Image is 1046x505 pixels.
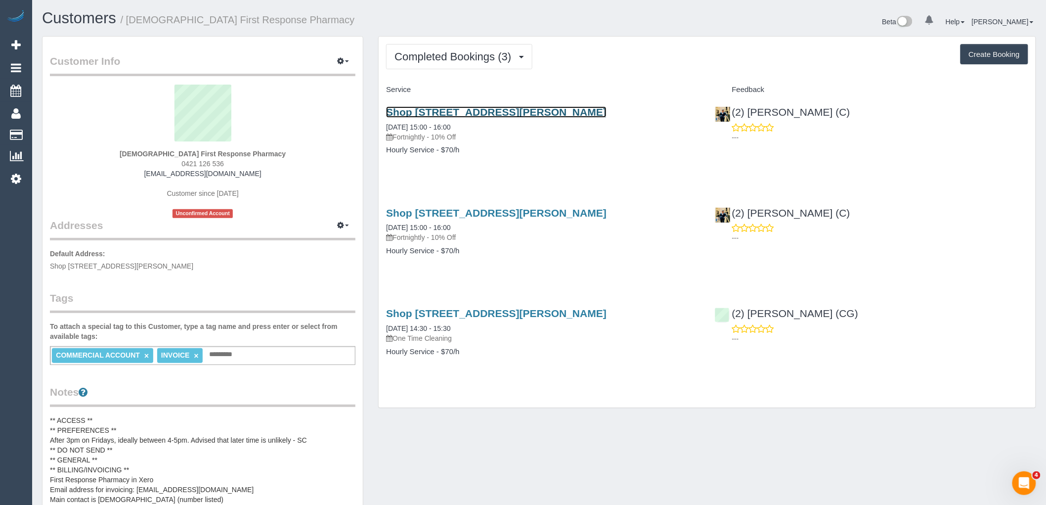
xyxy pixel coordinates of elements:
span: Completed Bookings (3) [394,50,516,63]
span: Unconfirmed Account [173,209,233,218]
p: --- [732,233,1028,243]
legend: Customer Info [50,54,355,76]
a: Shop [STREET_ADDRESS][PERSON_NAME] [386,207,607,219]
a: [DATE] 15:00 - 16:00 [386,123,450,131]
a: [PERSON_NAME] [972,18,1034,26]
span: 0421 126 536 [181,160,224,168]
span: INVOICE [161,351,190,359]
legend: Notes [50,385,355,407]
span: Customer since [DATE] [167,189,239,197]
a: Customers [42,9,116,27]
h4: Hourly Service - $70/h [386,348,699,356]
img: Automaid Logo [6,10,26,24]
a: (2) [PERSON_NAME] (C) [715,106,850,118]
a: Shop [STREET_ADDRESS][PERSON_NAME] [386,308,607,319]
h4: Service [386,86,699,94]
p: Fortnightly - 10% Off [386,232,699,242]
a: Shop [STREET_ADDRESS][PERSON_NAME] [386,106,607,118]
a: × [194,352,198,360]
p: One Time Cleaning [386,333,699,343]
span: Shop [STREET_ADDRESS][PERSON_NAME] [50,262,193,270]
img: (2) Ashik Miah (C) [715,208,730,223]
strong: [DEMOGRAPHIC_DATA] First Response Pharmacy [120,150,286,158]
a: [DATE] 14:30 - 15:30 [386,324,450,332]
a: Help [946,18,965,26]
small: / [DEMOGRAPHIC_DATA] First Response Pharmacy [121,14,355,25]
a: (2) [PERSON_NAME] (CG) [715,308,859,319]
a: (2) [PERSON_NAME] (C) [715,207,850,219]
a: [DATE] 15:00 - 16:00 [386,224,450,231]
button: Completed Bookings (3) [386,44,532,69]
label: To attach a special tag to this Customer, type a tag name and press enter or select from availabl... [50,321,355,341]
img: (2) Ashik Miah (C) [715,107,730,122]
p: --- [732,133,1028,142]
button: Create Booking [960,44,1028,65]
legend: Tags [50,291,355,313]
h4: Feedback [715,86,1028,94]
p: --- [732,334,1028,344]
a: [EMAIL_ADDRESS][DOMAIN_NAME] [144,170,261,178]
h4: Hourly Service - $70/h [386,146,699,154]
span: COMMERCIAL ACCOUNT [56,351,140,359]
iframe: Intercom live chat [1012,471,1036,495]
a: Beta [882,18,913,26]
label: Default Address: [50,249,105,259]
a: × [144,352,149,360]
img: New interface [896,16,913,29]
h4: Hourly Service - $70/h [386,247,699,255]
p: Fortnightly - 10% Off [386,132,699,142]
span: 4 [1033,471,1041,479]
